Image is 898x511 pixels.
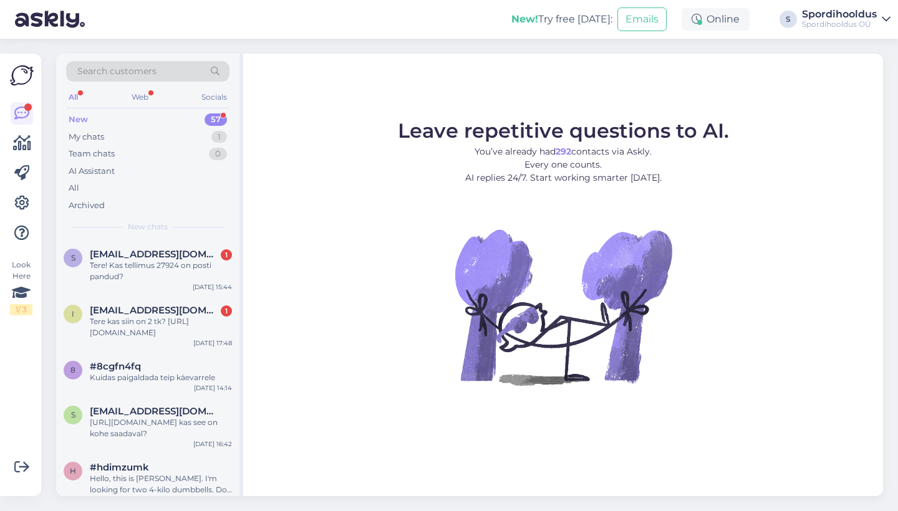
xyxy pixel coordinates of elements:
a: SpordihooldusSpordihooldus OÜ [802,9,891,29]
span: sirli.pent@gmail.com [90,406,220,417]
div: Tere! Kas tellimus 27924 on posti pandud? [90,260,232,282]
b: 292 [556,146,571,157]
span: New chats [128,221,168,232]
div: New [69,113,88,126]
div: 0 [209,148,227,160]
div: All [69,182,79,194]
div: Kuidas paigaldada teip käevarrele [90,372,232,383]
div: My chats [69,131,104,143]
div: 1 [221,249,232,260]
div: Web [129,89,151,105]
div: Try free [DATE]: [511,12,612,27]
span: #hdimzumk [90,462,149,473]
span: s [71,253,75,262]
div: [DATE] 17:48 [193,338,232,348]
span: Search customers [77,65,157,78]
span: sitskarin@hotmail.com [90,249,220,260]
span: intsn6id822@gmail.com [90,305,220,316]
button: Emails [617,7,667,31]
span: i [72,309,74,318]
div: Team chats [69,148,115,160]
div: 1 [211,131,227,143]
div: 1 / 3 [10,304,32,315]
span: h [70,466,76,475]
div: Spordihooldus OÜ [802,19,877,29]
div: Archived [69,199,105,212]
b: New! [511,13,538,25]
div: Hello, this is [PERSON_NAME]. I'm looking for two 4-kilo dumbbells. Do you have that product and ... [90,473,232,495]
span: s [71,410,75,419]
div: [DATE] 14:14 [194,383,232,393]
div: All [66,89,80,105]
div: [URL][DOMAIN_NAME] kas see on kohe saadaval? [90,417,232,439]
span: #8cgfn4fq [90,361,141,372]
div: Look Here [10,259,32,315]
div: [DATE] 14:17 [195,495,232,505]
p: You’ve already had contacts via Askly. Every one counts. AI replies 24/7. Start working smarter [... [398,145,729,184]
span: Leave repetitive questions to AI. [398,118,729,143]
div: S [780,11,797,28]
img: Askly Logo [10,64,34,87]
div: 57 [205,113,227,126]
div: 1 [221,305,232,317]
div: Online [682,8,750,31]
div: Spordihooldus [802,9,877,19]
div: [DATE] 16:42 [193,439,232,449]
div: AI Assistant [69,165,115,178]
div: Socials [199,89,229,105]
div: Tere kas siin on 2 tk? [URL][DOMAIN_NAME] [90,316,232,338]
span: 8 [70,365,75,375]
img: No Chat active [451,194,675,419]
div: [DATE] 15:44 [193,282,232,292]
